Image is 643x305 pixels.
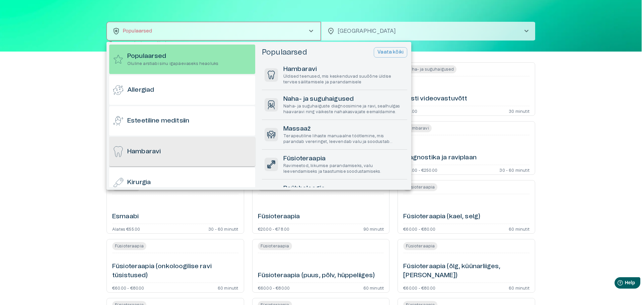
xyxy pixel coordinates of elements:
[127,117,189,126] h6: Esteetiline meditsiin
[374,47,407,58] button: Vaata kõiki
[283,184,405,193] h6: Psühholoogia
[127,61,218,67] p: Oluline arstiabi sinu igapäevaseks heaoluks
[127,86,154,95] h6: Allergiad
[283,154,405,163] h6: Füsioteraapia
[262,48,307,57] h5: Populaarsed
[283,95,405,104] h6: Naha- ja suguhaigused
[283,125,405,134] h6: Massaaž
[283,133,405,145] p: Terapeutiline lihaste manuaalne töötlemine, mis parandab vereringet, leevendab valu ja soodustab ...
[283,163,405,174] p: Ravimeetod, liikumise parandamiseks, valu leevendamiseks ja taastumise soodustamiseks.
[283,74,405,85] p: Üldised teenused, mis keskenduvad suuõõne üldise tervise säilitamisele ja parandamisele
[377,49,404,56] p: Vaata kõiki
[591,275,643,293] iframe: Help widget launcher
[127,52,218,61] h6: Populaarsed
[283,103,405,115] p: Naha- ja suguhaiguste diagnoosimine ja ravi, sealhulgas haavaravi ning väikeste nahakasvajate eem...
[127,178,151,187] h6: Kirurgia
[127,147,161,156] h6: Hambaravi
[283,65,405,74] h6: Hambaravi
